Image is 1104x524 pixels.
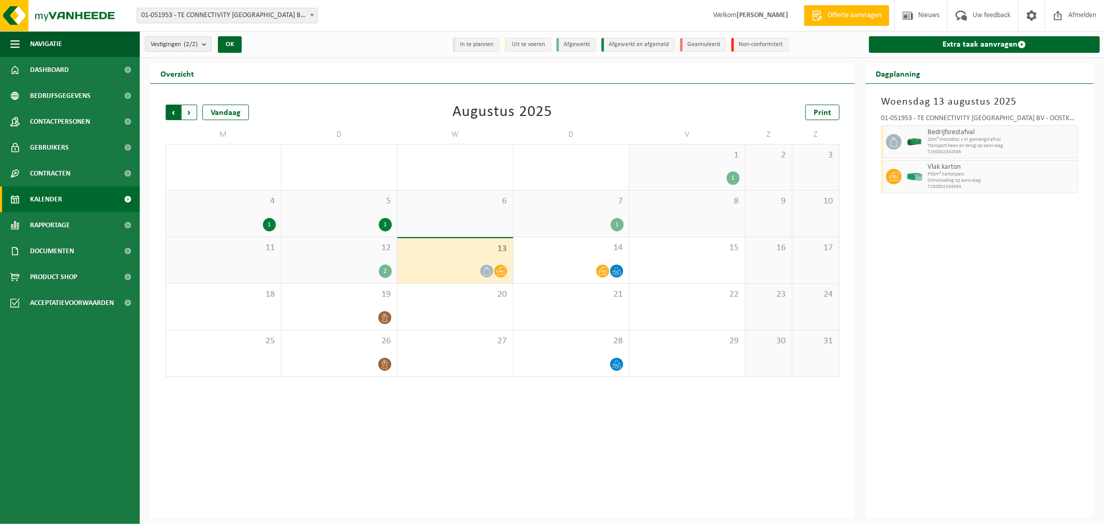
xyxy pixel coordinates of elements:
button: OK [218,36,242,53]
li: In te plannen [453,38,499,52]
div: 01-051953 - TE CONNECTIVITY [GEOGRAPHIC_DATA] BV - OOSTKAMP [881,115,1078,125]
span: 7 [519,196,624,207]
strong: [PERSON_NAME] [737,11,788,19]
td: M [166,125,282,144]
span: Offerte aanvragen [825,10,884,21]
span: 15 [635,242,740,254]
a: Print [805,105,840,120]
li: Non-conformiteit [731,38,789,52]
h2: Dagplanning [865,63,931,83]
span: 28 [519,336,624,347]
span: Bedrijfsrestafval [928,128,1075,137]
span: Rapportage [30,212,70,238]
img: HK-XP-30-GN-00 [907,173,922,181]
span: 24 [798,289,834,300]
span: 18 [171,289,276,300]
div: 1 [379,218,392,231]
span: T250002334595 [928,149,1075,155]
span: 2 [750,150,787,161]
span: Navigatie [30,31,62,57]
div: Augustus 2025 [453,105,553,120]
span: 17 [798,242,834,254]
span: Omwisseling op aanvraag [928,178,1075,184]
span: P30m³ kartonpers [928,171,1075,178]
div: 1 [611,218,624,231]
span: Documenten [30,238,74,264]
span: Contracten [30,161,70,186]
span: 20m³ monobloc + KI gemengd afval [928,137,1075,143]
li: Uit te voeren [505,38,551,52]
div: Vandaag [202,105,249,120]
span: 01-051953 - TE CONNECTIVITY BELGIUM BV - OOSTKAMP [137,8,318,23]
span: 20 [403,289,508,300]
span: Dashboard [30,57,69,83]
span: Bedrijfsgegevens [30,83,91,109]
td: W [398,125,513,144]
span: 21 [519,289,624,300]
span: 10 [798,196,834,207]
span: 01-051953 - TE CONNECTIVITY BELGIUM BV - OOSTKAMP [137,8,317,23]
a: Offerte aanvragen [804,5,889,26]
span: Kalender [30,186,62,212]
span: Transport heen en terug op aanvraag [928,143,1075,149]
span: 12 [287,242,392,254]
span: 1 [635,150,740,161]
h3: Woensdag 13 augustus 2025 [881,94,1078,110]
span: 3 [798,150,834,161]
td: Z [745,125,792,144]
span: Vestigingen [151,37,198,52]
td: D [282,125,398,144]
span: 4 [171,196,276,207]
span: 16 [750,242,787,254]
h2: Overzicht [150,63,204,83]
span: Volgende [182,105,197,120]
span: Acceptatievoorwaarden [30,290,114,316]
button: Vestigingen(2/2) [145,36,212,52]
span: 6 [403,196,508,207]
span: Contactpersonen [30,109,90,135]
div: 1 [727,171,740,185]
span: 14 [519,242,624,254]
span: 25 [171,336,276,347]
span: Vorige [166,105,181,120]
span: Vlak karton [928,163,1075,171]
li: Afgewerkt en afgemeld [601,38,675,52]
span: 23 [750,289,787,300]
span: 19 [287,289,392,300]
span: 5 [287,196,392,207]
span: Print [814,109,831,117]
span: T250002334594 [928,184,1075,190]
div: 1 [263,218,276,231]
span: 22 [635,289,740,300]
a: Extra taak aanvragen [869,36,1100,53]
span: 27 [403,336,508,347]
count: (2/2) [184,41,198,48]
li: Afgewerkt [556,38,596,52]
span: 29 [635,336,740,347]
td: D [513,125,629,144]
td: Z [792,125,840,144]
span: 11 [171,242,276,254]
div: 2 [379,265,392,278]
span: 13 [403,243,508,255]
span: Product Shop [30,264,77,290]
li: Geannuleerd [680,38,726,52]
span: 26 [287,336,392,347]
span: 8 [635,196,740,207]
span: Gebruikers [30,135,69,161]
span: 30 [750,336,787,347]
img: HK-XZ-20-GN-00 [907,134,922,150]
span: 9 [750,196,787,207]
td: V [629,125,745,144]
span: 31 [798,336,834,347]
